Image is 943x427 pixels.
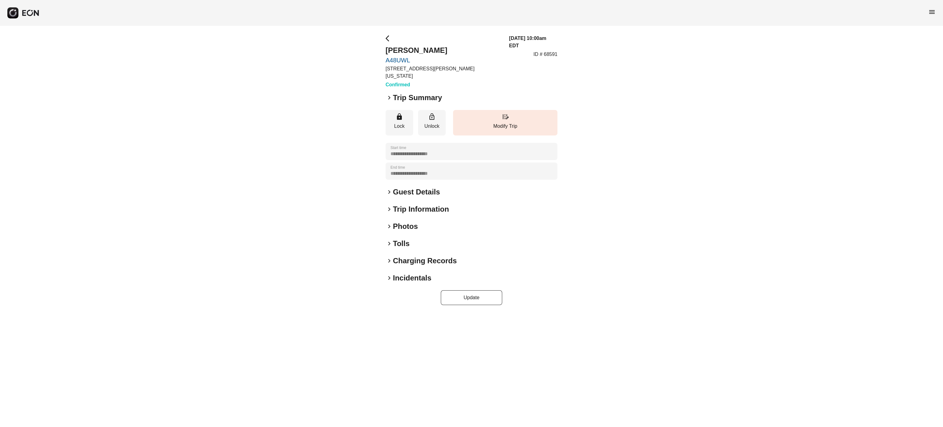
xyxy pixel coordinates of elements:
[386,223,393,230] span: keyboard_arrow_right
[386,257,393,264] span: keyboard_arrow_right
[534,51,557,58] p: ID # 68591
[386,188,393,196] span: keyboard_arrow_right
[393,221,418,231] h2: Photos
[386,65,502,80] p: [STREET_ADDRESS][PERSON_NAME][US_STATE]
[421,123,443,130] p: Unlock
[509,35,557,49] h3: [DATE] 10:00am EDT
[386,240,393,247] span: keyboard_arrow_right
[393,256,457,266] h2: Charging Records
[386,45,502,55] h2: [PERSON_NAME]
[386,57,502,64] a: A48UWL
[393,93,442,103] h2: Trip Summary
[386,35,393,42] span: arrow_back_ios
[456,123,554,130] p: Modify Trip
[393,187,440,197] h2: Guest Details
[393,204,449,214] h2: Trip Information
[386,94,393,101] span: keyboard_arrow_right
[428,113,436,120] span: lock_open
[502,113,509,120] span: edit_road
[418,110,446,135] button: Unlock
[386,81,502,88] h3: Confirmed
[393,239,409,249] h2: Tolls
[386,274,393,282] span: keyboard_arrow_right
[928,8,936,16] span: menu
[386,110,413,135] button: Lock
[386,206,393,213] span: keyboard_arrow_right
[453,110,557,135] button: Modify Trip
[396,113,403,120] span: lock
[389,123,410,130] p: Lock
[441,290,502,305] button: Update
[393,273,431,283] h2: Incidentals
